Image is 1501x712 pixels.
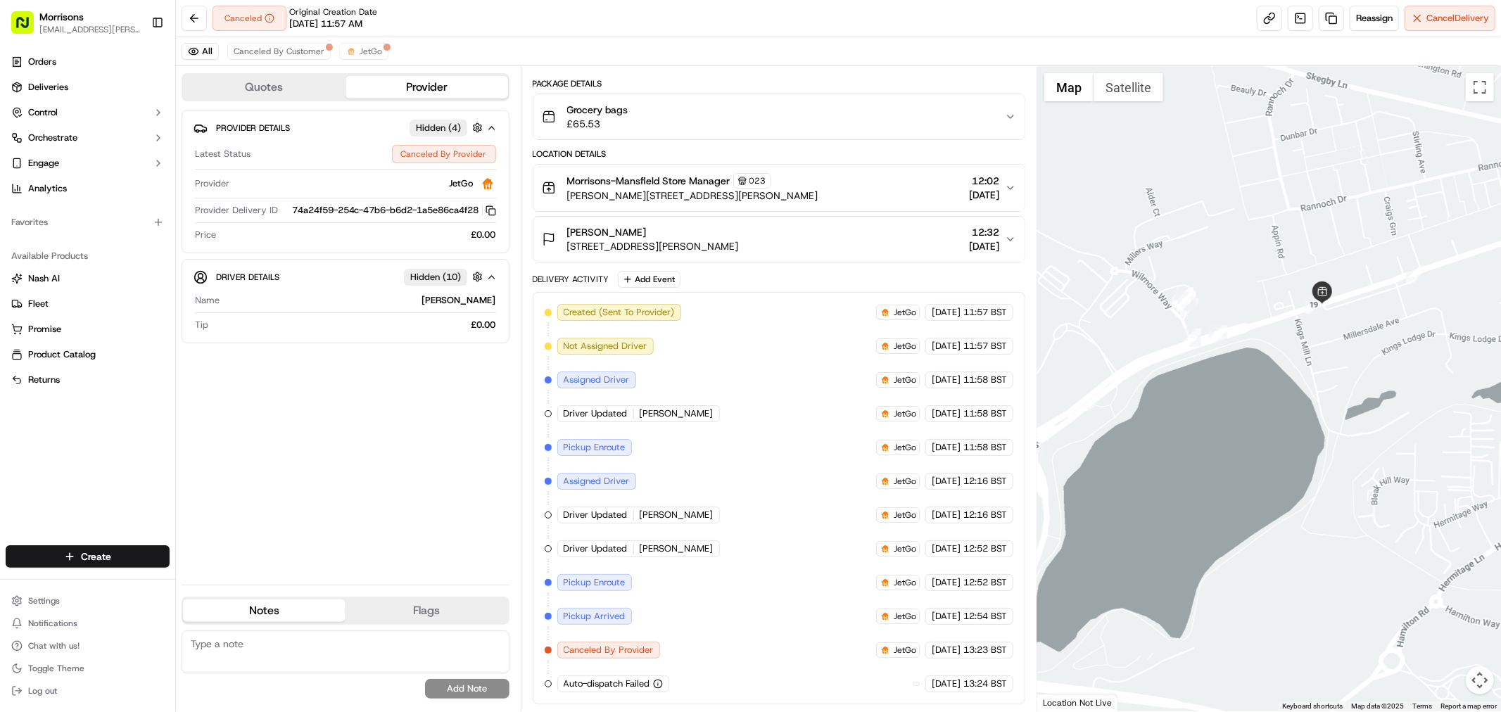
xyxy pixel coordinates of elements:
a: Nash AI [11,272,164,285]
button: Add Event [618,271,680,288]
button: Morrisons-Mansfield Store Manager023[PERSON_NAME][STREET_ADDRESS][PERSON_NAME]12:02[DATE] [533,165,1025,211]
span: Morrisons-Mansfield Store Manager [567,174,730,188]
span: Created (Sent To Provider) [564,306,675,319]
div: 25 [1175,287,1193,305]
span: JetGo [894,307,916,318]
button: Create [6,545,170,568]
button: Toggle Theme [6,659,170,678]
button: Show satellite imagery [1094,73,1163,101]
img: justeat_logo.png [479,175,496,192]
div: Available Products [6,245,170,267]
button: Notifications [6,614,170,633]
button: Hidden (10) [404,268,486,286]
div: 7 [1177,293,1196,312]
span: Map data ©2025 [1351,702,1404,710]
a: Terms (opens in new tab) [1412,702,1432,710]
button: Returns [6,369,170,391]
div: 28 [1175,288,1193,307]
span: Canceled By Customer [234,46,324,57]
a: Report a map error [1440,702,1497,710]
span: Driver Updated [564,407,628,420]
img: justeat_logo.png [880,509,891,521]
p: Welcome 👋 [14,56,256,79]
span: 11:58 BST [963,441,1007,454]
span: Provider Details [216,122,290,134]
span: 023 [749,175,766,186]
button: Chat with us! [6,636,170,656]
span: [PERSON_NAME][STREET_ADDRESS][PERSON_NAME] [567,189,818,203]
input: Got a question? Start typing here... [37,91,253,106]
span: JetGo [450,177,474,190]
span: [DATE] [932,610,961,623]
span: Fleet [28,298,49,310]
div: [PERSON_NAME] [225,294,496,307]
span: JetGo [894,341,916,352]
button: Provider [346,76,508,98]
img: justeat_logo.png [880,307,891,318]
div: Location Details [533,148,1025,160]
button: Log out [6,681,170,701]
span: £65.53 [567,117,628,131]
div: 19 [1305,295,1323,314]
span: Auto-dispatch Failed [564,678,650,690]
button: Morrisons [39,10,84,24]
div: 29 [1177,292,1196,310]
div: Location Not Live [1037,694,1118,711]
span: Engage [28,157,59,170]
img: justeat_logo.png [880,577,891,588]
img: justeat_logo.png [880,476,891,487]
span: 11:57 BST [963,340,1007,352]
button: Flags [346,599,508,622]
div: 4 [1406,266,1424,284]
img: justeat_logo.png [880,543,891,554]
span: 12:52 BST [963,576,1007,589]
span: Latest Status [195,148,251,160]
div: 24 [1175,290,1193,308]
span: Orchestrate [28,132,77,144]
span: Chat with us! [28,640,80,651]
button: 74a24f59-254c-47b6-b6d2-1a5e86ca4f28 [292,204,496,217]
button: [PERSON_NAME][STREET_ADDRESS][PERSON_NAME]12:32[DATE] [533,217,1025,262]
button: JetGo [339,43,388,60]
span: Assigned Driver [564,374,630,386]
div: 📗 [14,205,25,217]
span: JetGo [894,374,916,386]
div: 5 [1180,298,1198,317]
button: Canceled [213,6,286,31]
span: Hidden ( 10 ) [410,271,461,284]
span: Create [81,549,111,564]
span: [DATE] [932,374,961,386]
button: Morrisons[EMAIL_ADDRESS][PERSON_NAME][DOMAIN_NAME] [6,6,146,39]
span: Tip [195,319,208,331]
span: [DATE] [932,576,961,589]
div: Delivery Activity [533,274,609,285]
button: Map camera controls [1466,666,1494,694]
span: JetGo [894,611,916,622]
span: Reassign [1356,12,1393,25]
button: Show street map [1044,73,1094,101]
span: Analytics [28,182,67,195]
button: Toggle fullscreen view [1466,73,1494,101]
span: [DATE] [932,475,961,488]
span: [DATE] [932,678,961,690]
span: 11:57 BST [963,306,1007,319]
a: Open this area in Google Maps (opens a new window) [1041,693,1087,711]
span: Pickup Arrived [564,610,626,623]
span: JetGo [894,509,916,521]
span: [DATE] [932,441,961,454]
button: Hidden (4) [410,119,486,136]
span: Grocery bags [567,103,628,117]
span: API Documentation [133,204,226,218]
img: justeat_logo.png [880,644,891,656]
div: 23 [1172,289,1190,307]
span: Provider Delivery ID [195,204,278,217]
img: justeat_logo.png [880,442,891,453]
span: Deliveries [28,81,68,94]
span: Log out [28,685,57,697]
span: [DATE] [932,509,961,521]
span: JetGo [360,46,382,57]
span: [PERSON_NAME] [640,509,714,521]
button: All [182,43,219,60]
a: Analytics [6,177,170,200]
